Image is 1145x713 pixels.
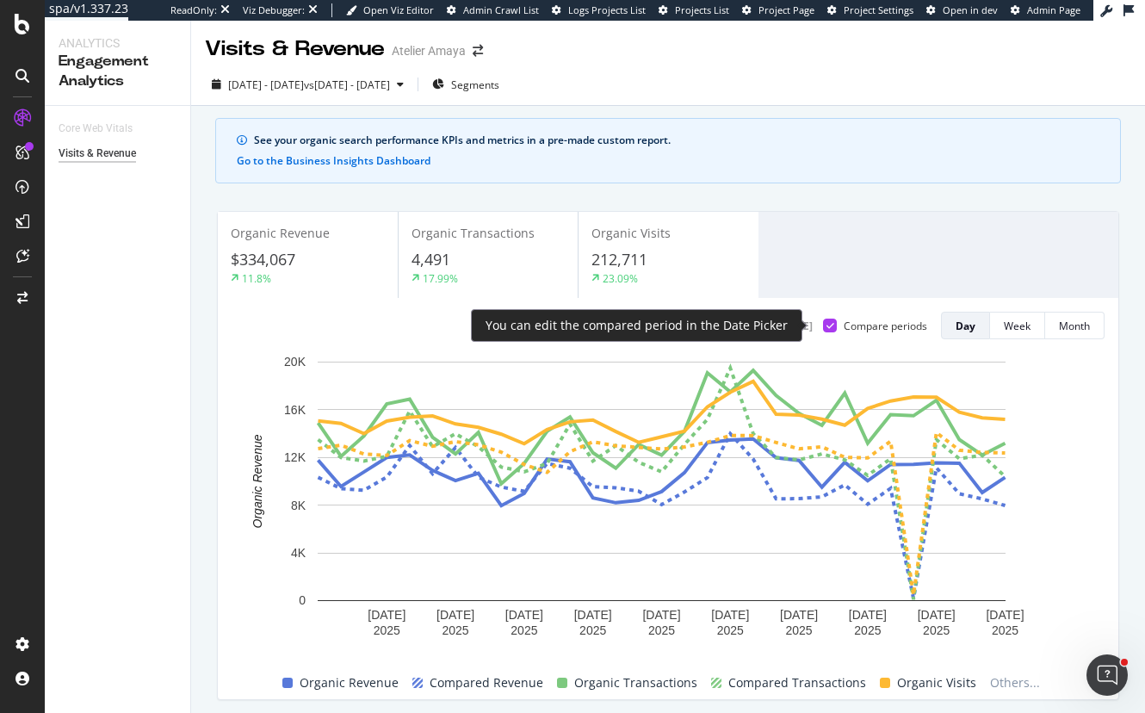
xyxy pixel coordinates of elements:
span: Project Page [758,3,814,16]
span: Open Viz Editor [363,3,434,16]
div: Week [1004,319,1030,333]
a: Projects List [659,3,729,17]
span: Organic Transactions [412,225,535,241]
text: [DATE] [918,608,956,622]
div: Day [956,319,975,333]
text: 2025 [717,623,744,637]
div: Visits & Revenue [59,145,136,163]
button: Go to the Business Insights Dashboard [237,155,430,167]
span: Organic Visits [591,225,671,241]
svg: A chart. [232,353,1092,652]
div: 23.09% [603,271,638,286]
div: Atelier Amaya [392,42,466,59]
text: 2025 [854,623,881,637]
text: 20K [284,356,306,369]
text: 2025 [579,623,606,637]
text: [DATE] [711,608,749,622]
button: [DATE] - [DATE]vs[DATE] - [DATE] [205,71,411,98]
div: You can edit the compared period in the Date Picker [486,317,788,334]
button: Week [990,312,1045,339]
a: Admin Crawl List [447,3,539,17]
a: Open Viz Editor [346,3,434,17]
text: [DATE] [368,608,405,622]
span: Logs Projects List [568,3,646,16]
span: Project Settings [844,3,913,16]
button: Month [1045,312,1105,339]
text: [DATE] [986,608,1024,622]
span: Organic Revenue [300,673,399,693]
div: Core Web Vitals [59,120,133,138]
div: 11.8% [242,271,271,286]
div: ReadOnly: [170,3,217,17]
a: Visits & Revenue [59,145,178,163]
span: Open in dev [943,3,998,16]
text: [DATE] [849,608,887,622]
text: 2025 [923,623,950,637]
span: vs [DATE] - [DATE] [304,77,390,92]
div: info banner [215,118,1121,183]
div: Viz Debugger: [243,3,305,17]
div: Analytics [59,34,176,52]
text: [DATE] [574,608,612,622]
span: Organic Transactions [574,673,697,693]
div: Visits & Revenue [205,34,385,64]
a: Core Web Vitals [59,120,150,138]
text: 2025 [443,623,469,637]
text: 16K [284,403,306,417]
button: Day [941,312,990,339]
div: Month [1059,319,1090,333]
span: Projects List [675,3,729,16]
text: 12K [284,450,306,464]
div: Engagement Analytics [59,52,176,91]
text: 2025 [648,623,675,637]
span: 212,711 [591,249,647,270]
button: Segments [425,71,506,98]
text: 2025 [511,623,537,637]
span: 4,491 [412,249,450,270]
span: Others... [983,673,1047,693]
span: [DATE] - [DATE] [228,77,304,92]
span: Compared Revenue [430,673,543,693]
span: Admin Page [1027,3,1080,16]
span: Admin Crawl List [463,3,539,16]
div: arrow-right-arrow-left [473,45,483,57]
text: Organic Revenue [251,435,264,529]
div: Compare periods [844,319,927,333]
a: Project Page [742,3,814,17]
div: 17.99% [423,271,458,286]
text: [DATE] [780,608,818,622]
div: See your organic search performance KPIs and metrics in a pre-made custom report. [254,133,1099,148]
a: Logs Projects List [552,3,646,17]
text: [DATE] [642,608,680,622]
span: $334,067 [231,249,295,270]
a: Admin Page [1011,3,1080,17]
iframe: Intercom live chat [1086,654,1128,696]
a: Project Settings [827,3,913,17]
text: 4K [291,546,306,560]
text: [DATE] [436,608,474,622]
text: 2025 [374,623,400,637]
span: Segments [451,77,499,92]
a: Open in dev [926,3,998,17]
text: 2025 [992,623,1018,637]
text: 2025 [786,623,813,637]
text: [DATE] [505,608,543,622]
span: Organic Visits [897,673,976,693]
span: Organic Revenue [231,225,330,241]
span: Compared Transactions [728,673,866,693]
text: 8K [291,499,306,512]
text: 0 [299,594,306,608]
